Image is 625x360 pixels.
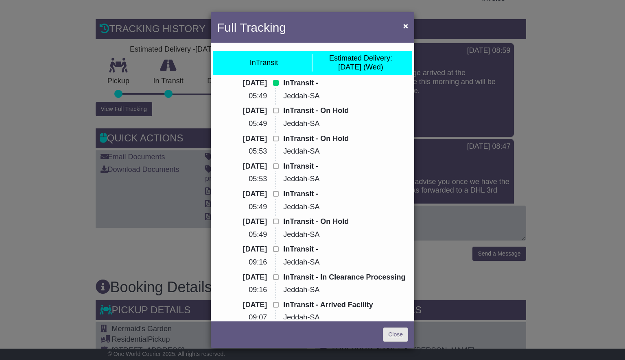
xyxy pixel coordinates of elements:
p: Jeddah-SA [283,203,408,212]
p: [DATE] [217,217,267,226]
p: Jeddah-SA [283,92,408,101]
div: [DATE] (Wed) [329,54,392,72]
p: Jeddah-SA [283,286,408,295]
p: [DATE] [217,162,267,171]
p: InTransit - In Clearance Processing [283,273,408,282]
p: InTransit - [283,190,408,199]
p: [DATE] [217,301,267,310]
p: 05:49 [217,230,267,239]
p: InTransit - [283,79,408,88]
p: InTransit - Arrived Facility [283,301,408,310]
p: [DATE] [217,79,267,88]
p: 05:53 [217,175,267,184]
p: InTransit - On Hold [283,106,408,115]
h4: Full Tracking [217,18,286,37]
p: 05:49 [217,119,267,128]
p: Jeddah-SA [283,313,408,322]
p: Jeddah-SA [283,175,408,184]
p: InTransit - On Hold [283,217,408,226]
p: Jeddah-SA [283,230,408,239]
button: Close [399,17,412,34]
p: 05:53 [217,147,267,156]
p: Jeddah-SA [283,258,408,267]
p: Jeddah-SA [283,119,408,128]
p: [DATE] [217,190,267,199]
p: InTransit - [283,245,408,254]
span: × [403,21,408,30]
p: [DATE] [217,245,267,254]
p: Jeddah-SA [283,147,408,156]
span: Estimated Delivery: [329,54,392,62]
p: 09:16 [217,258,267,267]
p: InTransit - On Hold [283,134,408,143]
p: 09:16 [217,286,267,295]
a: Close [383,327,408,342]
p: [DATE] [217,273,267,282]
p: 05:49 [217,203,267,212]
p: [DATE] [217,106,267,115]
div: InTransit [250,59,278,67]
p: 05:49 [217,92,267,101]
p: 09:07 [217,313,267,322]
p: [DATE] [217,134,267,143]
p: InTransit - [283,162,408,171]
